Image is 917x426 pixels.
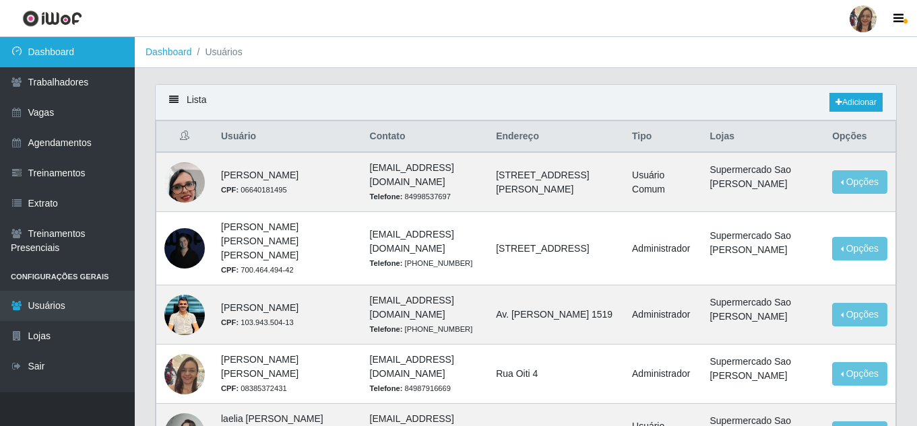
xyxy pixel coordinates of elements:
[832,303,887,326] button: Opções
[370,325,473,333] small: [PHONE_NUMBER]
[488,285,624,345] td: Av. [PERSON_NAME] 1519
[370,325,403,333] strong: Telefone:
[709,295,816,324] li: Supermercado Sao [PERSON_NAME]
[370,259,403,267] strong: Telefone:
[832,170,887,194] button: Opções
[221,318,294,326] small: 103.943.504-13
[213,285,362,345] td: [PERSON_NAME]
[213,212,362,285] td: [PERSON_NAME] [PERSON_NAME] [PERSON_NAME]
[370,192,451,201] small: 84998537697
[221,318,239,326] strong: CPF:
[370,384,451,392] small: 84987916669
[362,345,488,404] td: [EMAIL_ADDRESS][DOMAIN_NAME]
[488,152,624,212] td: [STREET_ADDRESS][PERSON_NAME]
[370,259,473,267] small: [PHONE_NUMBER]
[362,285,488,345] td: [EMAIL_ADDRESS][DOMAIN_NAME]
[221,384,287,392] small: 08385372431
[624,121,701,153] th: Tipo
[362,212,488,285] td: [EMAIL_ADDRESS][DOMAIN_NAME]
[192,45,243,59] li: Usuários
[488,345,624,404] td: Rua Oiti 4
[709,163,816,191] li: Supermercado Sao [PERSON_NAME]
[135,37,917,68] nav: breadcrumb
[22,10,82,27] img: CoreUI Logo
[370,192,403,201] strong: Telefone:
[624,212,701,285] td: Administrador
[824,121,895,153] th: Opções
[624,285,701,345] td: Administrador
[709,355,816,383] li: Supermercado Sao [PERSON_NAME]
[213,121,362,153] th: Usuário
[370,384,403,392] strong: Telefone:
[362,121,488,153] th: Contato
[221,266,294,274] small: 700.464.494-42
[146,46,192,57] a: Dashboard
[221,266,239,274] strong: CPF:
[488,121,624,153] th: Endereço
[213,345,362,404] td: [PERSON_NAME] [PERSON_NAME]
[213,152,362,212] td: [PERSON_NAME]
[156,85,896,120] div: Lista
[624,345,701,404] td: Administrador
[221,186,287,194] small: 06640181495
[829,93,883,112] a: Adicionar
[221,384,239,392] strong: CPF:
[832,362,887,386] button: Opções
[709,229,816,257] li: Supermercado Sao [PERSON_NAME]
[221,186,239,194] strong: CPF:
[362,152,488,212] td: [EMAIL_ADDRESS][DOMAIN_NAME]
[701,121,824,153] th: Lojas
[624,152,701,212] td: Usuário Comum
[488,212,624,285] td: [STREET_ADDRESS]
[832,237,887,260] button: Opções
